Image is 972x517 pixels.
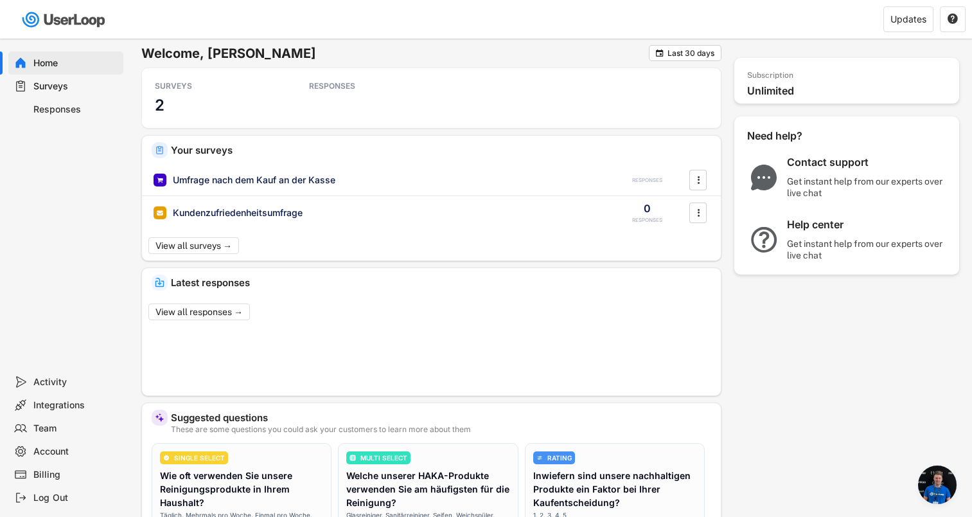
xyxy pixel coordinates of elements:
[890,15,926,24] div: Updates
[171,145,711,155] div: Your surveys
[747,71,793,81] div: Subscription
[33,80,118,93] div: Surveys
[19,6,110,33] img: userloop-logo-01.svg
[692,203,705,222] button: 
[667,50,714,57] div: Last 30 days
[174,455,225,461] div: SINGLE SELECT
[148,237,239,254] button: View all surveys →
[918,466,957,504] div: Chat öffnen
[33,399,118,412] div: Integrations
[787,176,948,199] div: Get instant help from our experts over live chat
[171,413,711,422] div: Suggested questions
[155,413,164,422] img: MagicMajor%20%28Purple%29.svg
[148,304,250,320] button: View all responses →
[33,104,118,116] div: Responses
[747,227,781,253] img: QuestionMarkInverseMajor.svg
[33,492,118,504] div: Log Out
[33,422,118,435] div: Team
[655,48,664,58] button: 
[173,174,335,186] div: Umfrage nach dem Kauf an der Kasse
[697,173,700,186] text: 
[171,426,711,433] div: These are some questions you could ask your customers to learn more about them
[155,278,164,287] img: IncomingMajor.svg
[309,81,425,91] div: RESPONSES
[747,165,781,190] img: ChatMajor.svg
[697,206,700,219] text: 
[160,469,323,509] div: Wie oft verwenden Sie unsere Reinigungsprodukte in Ihrem Haushalt?
[747,84,953,98] div: Unlimited
[33,446,118,458] div: Account
[33,469,118,481] div: Billing
[787,238,948,261] div: Get instant help from our experts over live chat
[141,45,649,62] h6: Welcome, [PERSON_NAME]
[155,81,270,91] div: SURVEYS
[171,278,711,287] div: Latest responses
[536,455,543,461] img: AdjustIcon.svg
[173,206,303,219] div: Kundenzufriedenheitsumfrage
[787,156,948,169] div: Contact support
[947,14,959,25] button: 
[787,218,948,231] div: Help center
[533,469,696,509] div: Inwiefern sind unsere nachhaltigen Produkte ein Faktor bei Ihrer Kaufentscheidung?
[644,201,651,215] div: 0
[632,177,662,184] div: RESPONSES
[346,469,509,509] div: Welche unserer HAKA-Produkte verwenden Sie am häufigsten für die Reinigung?
[747,129,837,143] div: Need help?
[155,95,164,115] h3: 2
[547,455,572,461] div: RATING
[360,455,407,461] div: MULTI SELECT
[349,455,356,461] img: ListMajor.svg
[948,13,958,24] text: 
[33,57,118,69] div: Home
[656,48,664,58] text: 
[33,376,118,388] div: Activity
[163,455,170,461] img: CircleTickMinorWhite.svg
[632,217,662,224] div: RESPONSES
[692,170,705,190] button: 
